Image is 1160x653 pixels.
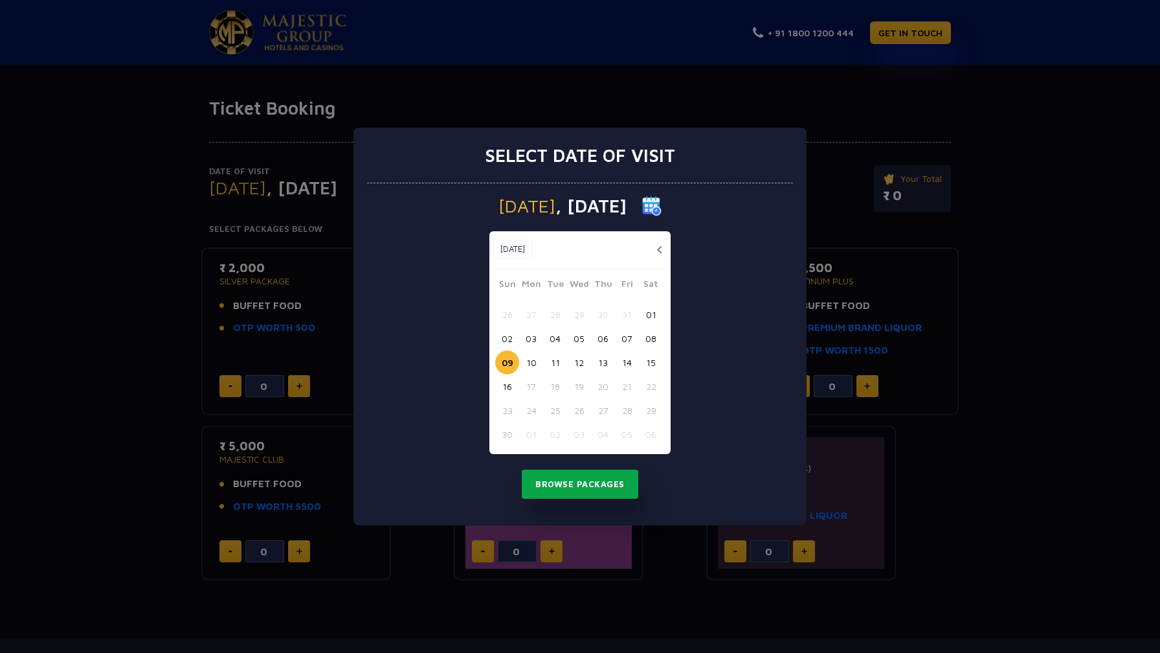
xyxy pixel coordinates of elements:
button: 01 [639,303,663,326]
button: 19 [567,374,591,398]
button: 25 [543,398,567,422]
button: 03 [567,422,591,446]
button: 11 [543,350,567,374]
button: Browse Packages [522,470,638,499]
button: 01 [519,422,543,446]
button: 27 [591,398,615,422]
button: 10 [519,350,543,374]
button: 20 [591,374,615,398]
button: 15 [639,350,663,374]
img: calender icon [642,196,662,216]
span: Wed [567,277,591,295]
button: [DATE] [493,240,532,259]
span: [DATE] [498,197,555,215]
button: 18 [543,374,567,398]
button: 30 [591,303,615,326]
button: 26 [495,303,519,326]
button: 31 [615,303,639,326]
span: Thu [591,277,615,295]
button: 05 [567,326,591,350]
button: 06 [591,326,615,350]
span: Sat [639,277,663,295]
button: 05 [615,422,639,446]
button: 22 [639,374,663,398]
span: Fri [615,277,639,295]
button: 02 [543,422,567,446]
button: 23 [495,398,519,422]
span: Sun [495,277,519,295]
button: 08 [639,326,663,350]
h3: Select date of visit [485,144,675,166]
button: 27 [519,303,543,326]
button: 21 [615,374,639,398]
button: 04 [591,422,615,446]
button: 07 [615,326,639,350]
span: , [DATE] [555,197,627,215]
button: 09 [495,350,519,374]
button: 29 [567,303,591,326]
button: 28 [543,303,567,326]
button: 12 [567,350,591,374]
button: 24 [519,398,543,422]
button: 28 [615,398,639,422]
span: Mon [519,277,543,295]
button: 13 [591,350,615,374]
button: 26 [567,398,591,422]
button: 02 [495,326,519,350]
span: Tue [543,277,567,295]
button: 29 [639,398,663,422]
button: 17 [519,374,543,398]
button: 16 [495,374,519,398]
button: 06 [639,422,663,446]
button: 14 [615,350,639,374]
button: 30 [495,422,519,446]
button: 04 [543,326,567,350]
button: 03 [519,326,543,350]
